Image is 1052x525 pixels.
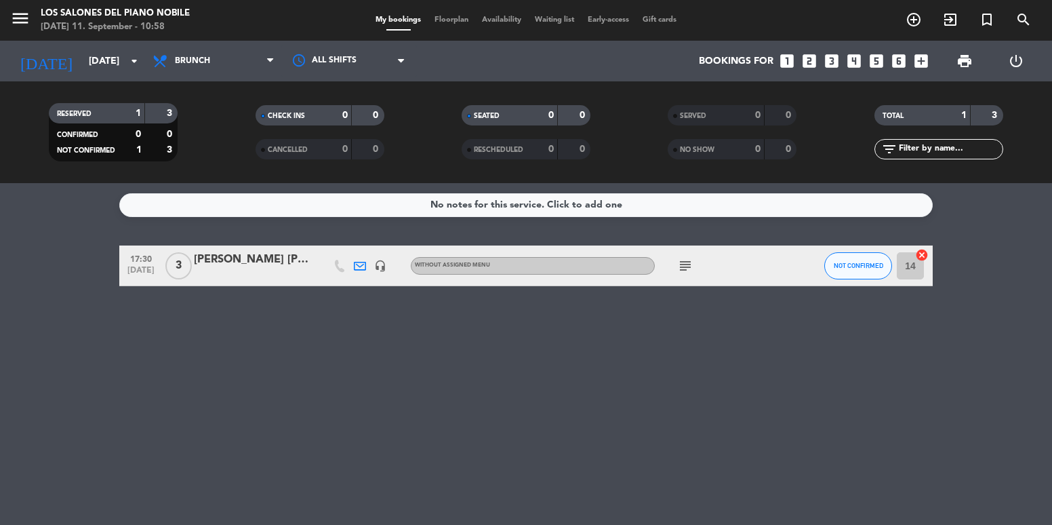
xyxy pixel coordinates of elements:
[778,52,796,70] i: looks_one
[10,46,82,76] i: [DATE]
[786,111,794,120] strong: 0
[475,16,528,24] span: Availability
[581,16,636,24] span: Early-access
[1015,12,1032,28] i: search
[677,258,693,274] i: subject
[823,52,841,70] i: looks_3
[699,56,773,67] span: Bookings for
[548,111,554,120] strong: 0
[942,12,958,28] i: exit_to_app
[824,252,892,279] button: NOT CONFIRMED
[57,132,98,138] span: CONFIRMED
[415,262,490,268] span: Without assigned menu
[474,147,523,153] span: RESCHEDULED
[680,113,706,119] span: SERVED
[428,16,475,24] span: Floorplan
[430,197,622,213] div: No notes for this service. Click to add one
[167,145,175,155] strong: 3
[10,8,31,33] button: menu
[373,144,381,154] strong: 0
[906,12,922,28] i: add_circle_outline
[786,144,794,154] strong: 0
[268,147,308,153] span: CANCELLED
[41,7,190,20] div: Los Salones del Piano Nobile
[126,53,142,69] i: arrow_drop_down
[580,144,588,154] strong: 0
[548,144,554,154] strong: 0
[373,111,381,120] strong: 0
[57,111,92,117] span: RESERVED
[268,113,305,119] span: CHECK INS
[912,52,930,70] i: add_box
[897,142,1003,157] input: Filter by name...
[956,53,973,69] span: print
[369,16,428,24] span: My bookings
[194,251,309,269] div: [PERSON_NAME] [PERSON_NAME]
[979,12,995,28] i: turned_in_not
[41,20,190,34] div: [DATE] 11. September - 10:58
[474,113,500,119] span: SEATED
[883,113,904,119] span: TOTAL
[680,147,714,153] span: NO SHOW
[167,130,175,139] strong: 0
[636,16,683,24] span: Gift cards
[342,111,348,120] strong: 0
[136,145,142,155] strong: 1
[528,16,581,24] span: Waiting list
[801,52,818,70] i: looks_two
[165,252,192,279] span: 3
[124,250,158,266] span: 17:30
[845,52,863,70] i: looks_4
[57,147,115,154] span: NOT CONFIRMED
[990,41,1042,81] div: LOG OUT
[868,52,885,70] i: looks_5
[915,248,929,262] i: cancel
[881,141,897,157] i: filter_list
[961,111,967,120] strong: 1
[834,262,883,269] span: NOT CONFIRMED
[342,144,348,154] strong: 0
[755,111,761,120] strong: 0
[992,111,1000,120] strong: 3
[374,260,386,272] i: headset_mic
[136,109,141,118] strong: 1
[580,111,588,120] strong: 0
[890,52,908,70] i: looks_6
[167,109,175,118] strong: 3
[10,8,31,28] i: menu
[175,56,210,66] span: Brunch
[136,130,141,139] strong: 0
[1008,53,1024,69] i: power_settings_new
[124,266,158,281] span: [DATE]
[755,144,761,154] strong: 0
